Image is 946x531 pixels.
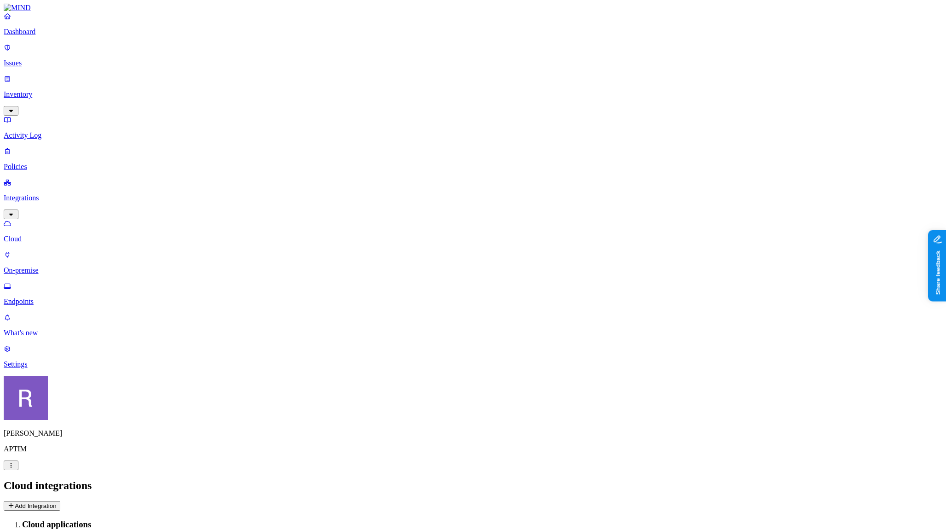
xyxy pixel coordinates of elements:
[4,251,942,274] a: On-premise
[4,163,942,171] p: Policies
[4,59,942,67] p: Issues
[4,12,942,36] a: Dashboard
[4,376,48,420] img: Rich Thompson
[4,28,942,36] p: Dashboard
[4,298,942,306] p: Endpoints
[4,194,942,202] p: Integrations
[4,116,942,140] a: Activity Log
[4,329,942,337] p: What's new
[4,75,942,114] a: Inventory
[4,147,942,171] a: Policies
[4,360,942,368] p: Settings
[4,4,942,12] a: MIND
[4,178,942,218] a: Integrations
[4,344,942,368] a: Settings
[4,266,942,274] p: On-premise
[4,90,942,99] p: Inventory
[4,4,31,12] img: MIND
[4,313,942,337] a: What's new
[4,445,942,453] p: APTIM
[4,43,942,67] a: Issues
[4,429,942,438] p: [PERSON_NAME]
[4,282,942,306] a: Endpoints
[4,479,942,492] h2: Cloud integrations
[4,219,942,243] a: Cloud
[4,235,942,243] p: Cloud
[4,501,60,511] button: Add Integration
[4,131,942,140] p: Activity Log
[22,519,942,530] h3: Cloud applications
